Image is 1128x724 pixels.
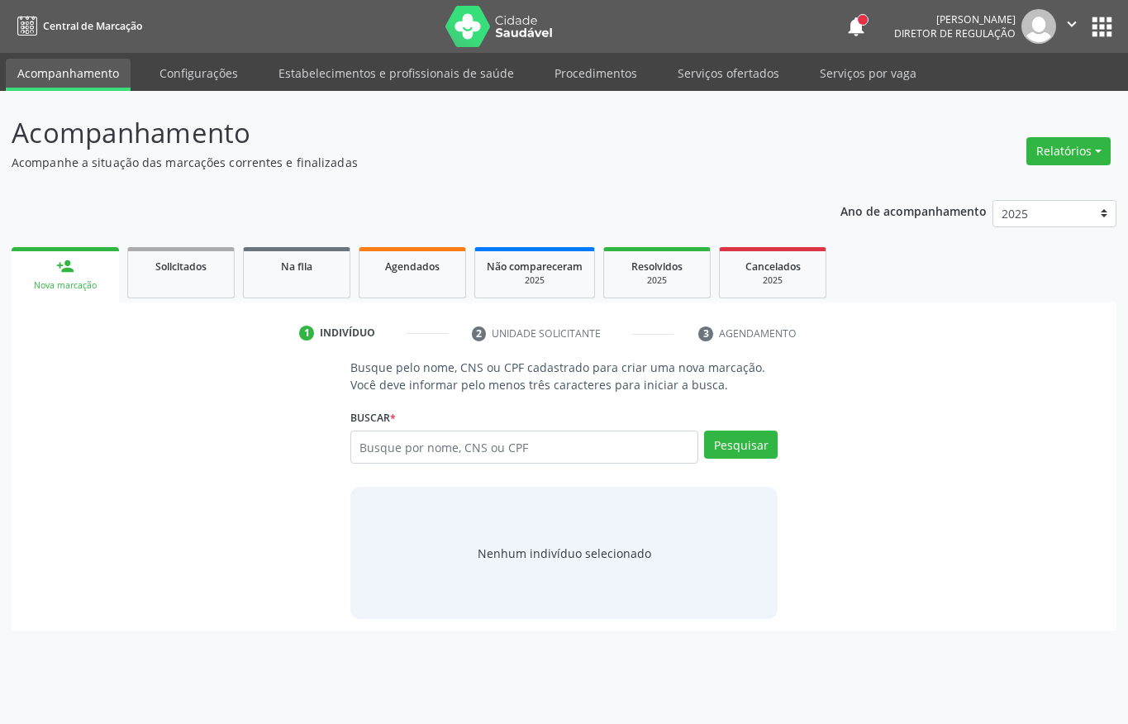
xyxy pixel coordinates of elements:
[267,59,526,88] a: Estabelecimentos e profissionais de saúde
[745,260,801,274] span: Cancelados
[808,59,928,88] a: Serviços por vaga
[23,279,107,292] div: Nova marcação
[1021,9,1056,44] img: img
[1063,15,1081,33] i: 
[320,326,375,341] div: Indivíduo
[350,431,698,464] input: Busque por nome, CNS ou CPF
[731,274,814,287] div: 2025
[840,200,987,221] p: Ano de acompanhamento
[12,112,785,154] p: Acompanhamento
[281,260,312,274] span: Na fila
[666,59,791,88] a: Serviços ofertados
[1088,12,1116,41] button: apps
[845,15,868,38] button: notifications
[155,260,207,274] span: Solicitados
[385,260,440,274] span: Agendados
[350,359,778,393] p: Busque pelo nome, CNS ou CPF cadastrado para criar uma nova marcação. Você deve informar pelo men...
[12,12,142,40] a: Central de Marcação
[487,260,583,274] span: Não compareceram
[616,274,698,287] div: 2025
[56,257,74,275] div: person_add
[12,154,785,171] p: Acompanhe a situação das marcações correntes e finalizadas
[478,545,651,562] div: Nenhum indivíduo selecionado
[6,59,131,91] a: Acompanhamento
[299,326,314,341] div: 1
[704,431,778,459] button: Pesquisar
[543,59,649,88] a: Procedimentos
[43,19,142,33] span: Central de Marcação
[894,12,1016,26] div: [PERSON_NAME]
[148,59,250,88] a: Configurações
[350,405,396,431] label: Buscar
[1056,9,1088,44] button: 
[487,274,583,287] div: 2025
[894,26,1016,40] span: Diretor de regulação
[1026,137,1111,165] button: Relatórios
[631,260,683,274] span: Resolvidos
